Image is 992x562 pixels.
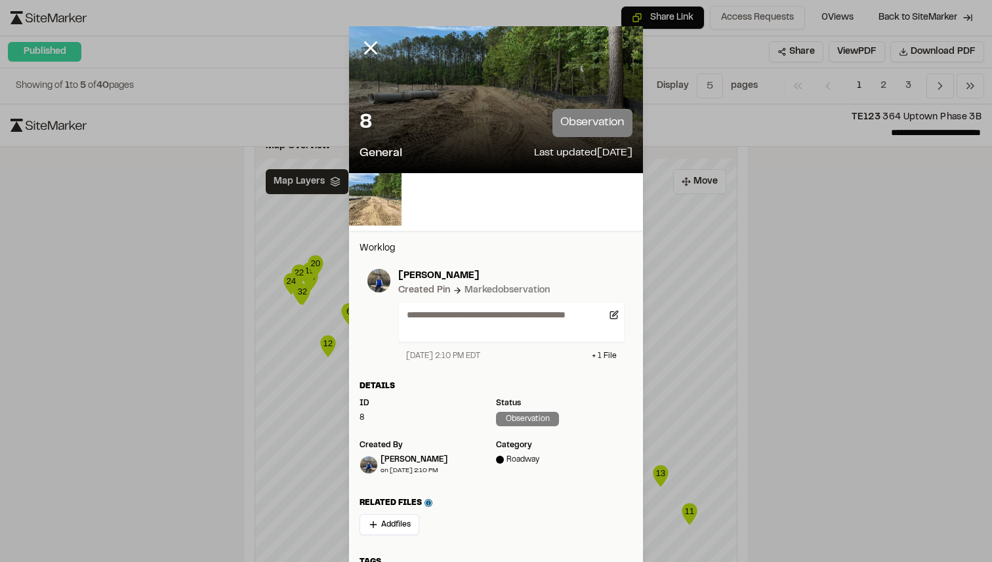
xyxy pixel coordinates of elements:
img: file [349,173,402,226]
div: Details [360,380,632,392]
button: Addfiles [360,514,419,535]
div: Created Pin [398,283,450,298]
div: + 1 File [592,350,617,362]
div: ID [360,397,496,409]
span: Add files [381,519,411,531]
div: Roadway [496,454,632,466]
img: photo [367,269,390,292]
span: Related Files [360,497,432,509]
img: Troy Brennan [360,456,377,473]
div: Status [496,397,632,409]
div: [DATE] 2:10 PM EDT [406,350,480,362]
div: observation [496,412,559,426]
p: observation [552,109,632,137]
p: Last updated [DATE] [534,145,632,163]
p: General [360,145,402,163]
div: category [496,439,632,451]
div: 8 [360,412,496,424]
div: Marked observation [465,283,550,298]
div: on [DATE] 2:10 PM [381,466,447,475]
div: Created by [360,439,496,451]
p: [PERSON_NAME] [398,269,625,283]
p: 8 [360,110,372,136]
p: Worklog [360,241,632,256]
div: [PERSON_NAME] [381,454,447,466]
